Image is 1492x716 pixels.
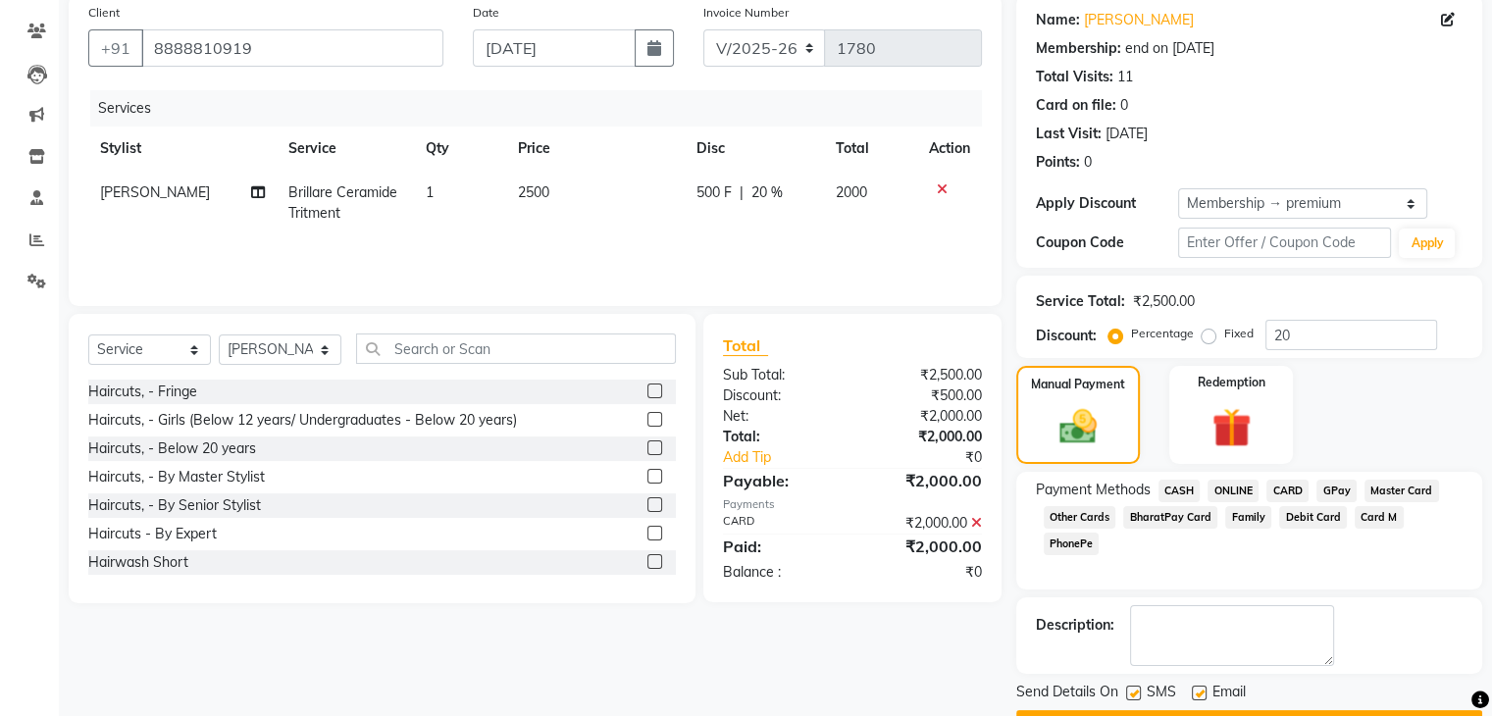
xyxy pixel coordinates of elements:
[506,127,685,171] th: Price
[277,127,414,171] th: Service
[852,365,997,385] div: ₹2,500.00
[852,562,997,583] div: ₹0
[1036,124,1102,144] div: Last Visit:
[1036,152,1080,173] div: Points:
[1224,325,1254,342] label: Fixed
[1031,376,1125,393] label: Manual Payment
[88,382,197,402] div: Haircuts, - Fringe
[88,29,143,67] button: +91
[696,182,732,203] span: 500 F
[88,127,277,171] th: Stylist
[88,552,188,573] div: Hairwash Short
[1316,480,1357,502] span: GPay
[1084,152,1092,173] div: 0
[90,90,997,127] div: Services
[836,183,867,201] span: 2000
[708,385,852,406] div: Discount:
[1120,95,1128,116] div: 0
[751,182,783,203] span: 20 %
[1266,480,1309,502] span: CARD
[1036,38,1121,59] div: Membership:
[1208,480,1259,502] span: ONLINE
[1133,291,1195,312] div: ₹2,500.00
[88,438,256,459] div: Haircuts, - Below 20 years
[1198,374,1265,391] label: Redemption
[708,535,852,558] div: Paid:
[708,427,852,447] div: Total:
[1044,533,1100,555] span: PhonePe
[1036,10,1080,30] div: Name:
[1106,124,1148,144] div: [DATE]
[414,127,506,171] th: Qty
[88,410,517,431] div: Haircuts, - Girls (Below 12 years/ Undergraduates - Below 20 years)
[723,496,982,513] div: Payments
[88,4,120,22] label: Client
[1364,480,1439,502] span: Master Card
[1036,480,1151,500] span: Payment Methods
[1036,615,1114,636] div: Description:
[1084,10,1194,30] a: [PERSON_NAME]
[917,127,982,171] th: Action
[703,4,789,22] label: Invoice Number
[852,535,997,558] div: ₹2,000.00
[288,183,397,222] span: Brillare Ceramide Tritment
[88,524,217,544] div: Haircuts - By Expert
[426,183,434,201] span: 1
[852,427,997,447] div: ₹2,000.00
[1131,325,1194,342] label: Percentage
[1147,682,1176,706] span: SMS
[1036,193,1178,214] div: Apply Discount
[1178,228,1392,258] input: Enter Offer / Coupon Code
[1200,403,1263,452] img: _gift.svg
[1044,506,1116,529] span: Other Cards
[1125,38,1214,59] div: end on [DATE]
[88,467,265,487] div: Haircuts, - By Master Stylist
[88,495,261,516] div: Haircuts, - By Senior Stylist
[824,127,917,171] th: Total
[708,406,852,427] div: Net:
[1399,229,1455,258] button: Apply
[356,333,676,364] input: Search or Scan
[708,513,852,534] div: CARD
[1016,682,1118,706] span: Send Details On
[141,29,443,67] input: Search by Name/Mobile/Email/Code
[852,406,997,427] div: ₹2,000.00
[1158,480,1201,502] span: CASH
[852,385,997,406] div: ₹500.00
[100,183,210,201] span: [PERSON_NAME]
[1225,506,1271,529] span: Family
[876,447,996,468] div: ₹0
[708,447,876,468] a: Add Tip
[1036,95,1116,116] div: Card on file:
[708,365,852,385] div: Sub Total:
[1036,291,1125,312] div: Service Total:
[740,182,744,203] span: |
[1355,506,1404,529] span: Card M
[1117,67,1133,87] div: 11
[708,469,852,492] div: Payable:
[1123,506,1217,529] span: BharatPay Card
[723,335,768,356] span: Total
[1279,506,1347,529] span: Debit Card
[1048,405,1108,448] img: _cash.svg
[518,183,549,201] span: 2500
[1036,326,1097,346] div: Discount:
[852,469,997,492] div: ₹2,000.00
[1036,232,1178,253] div: Coupon Code
[473,4,499,22] label: Date
[708,562,852,583] div: Balance :
[1212,682,1246,706] span: Email
[1036,67,1113,87] div: Total Visits:
[685,127,824,171] th: Disc
[852,513,997,534] div: ₹2,000.00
